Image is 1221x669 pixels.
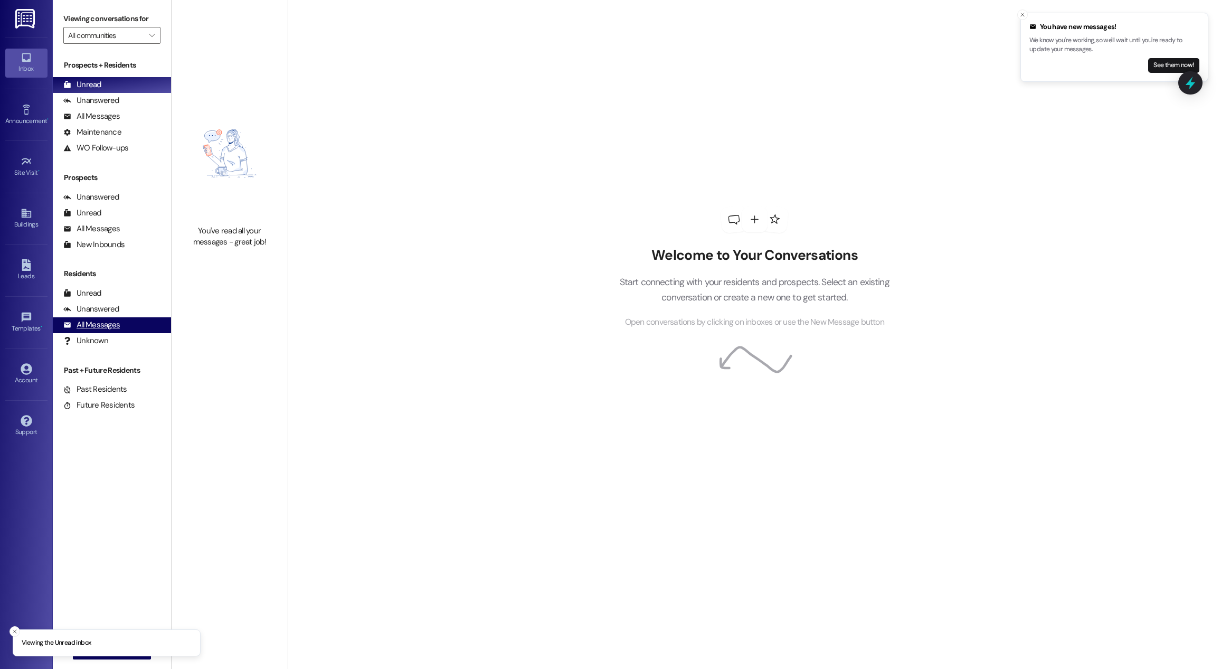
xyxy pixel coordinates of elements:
div: New Inbounds [63,239,125,250]
button: See them now! [1148,58,1199,73]
div: Unanswered [63,192,119,203]
p: Viewing the Unread inbox [22,638,91,648]
div: Unknown [63,335,108,346]
div: Maintenance [63,127,121,138]
h2: Welcome to Your Conversations [603,247,905,264]
a: Leads [5,256,48,285]
div: All Messages [63,319,120,331]
a: Inbox [5,49,48,77]
div: WO Follow-ups [63,143,128,154]
span: • [47,116,49,123]
input: All communities [68,27,144,44]
div: You have new messages! [1029,22,1199,32]
div: Past Residents [63,384,127,395]
a: Templates • [5,308,48,337]
div: Unanswered [63,95,119,106]
button: Close toast [1017,10,1028,20]
span: • [41,323,42,331]
span: Open conversations by clicking on inboxes or use the New Message button [625,316,884,329]
i:  [149,31,155,40]
div: Unread [63,288,101,299]
div: Unread [63,79,101,90]
a: Account [5,360,48,389]
div: Unread [63,208,101,219]
div: Unanswered [63,304,119,315]
div: All Messages [63,223,120,234]
div: Prospects [53,172,171,183]
div: Residents [53,268,171,279]
button: Close toast [10,626,20,637]
div: Past + Future Residents [53,365,171,376]
span: • [38,167,40,175]
div: Prospects + Residents [53,60,171,71]
div: Future Residents [63,400,135,411]
div: All Messages [63,111,120,122]
a: Support [5,412,48,440]
p: We know you're working, so we'll wait until you're ready to update your messages. [1029,36,1199,54]
img: ResiDesk Logo [15,9,37,29]
a: Site Visit • [5,153,48,181]
img: empty-state [183,87,276,220]
label: Viewing conversations for [63,11,160,27]
a: Buildings [5,204,48,233]
p: Start connecting with your residents and prospects. Select an existing conversation or create a n... [603,275,905,305]
div: You've read all your messages - great job! [183,225,276,248]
